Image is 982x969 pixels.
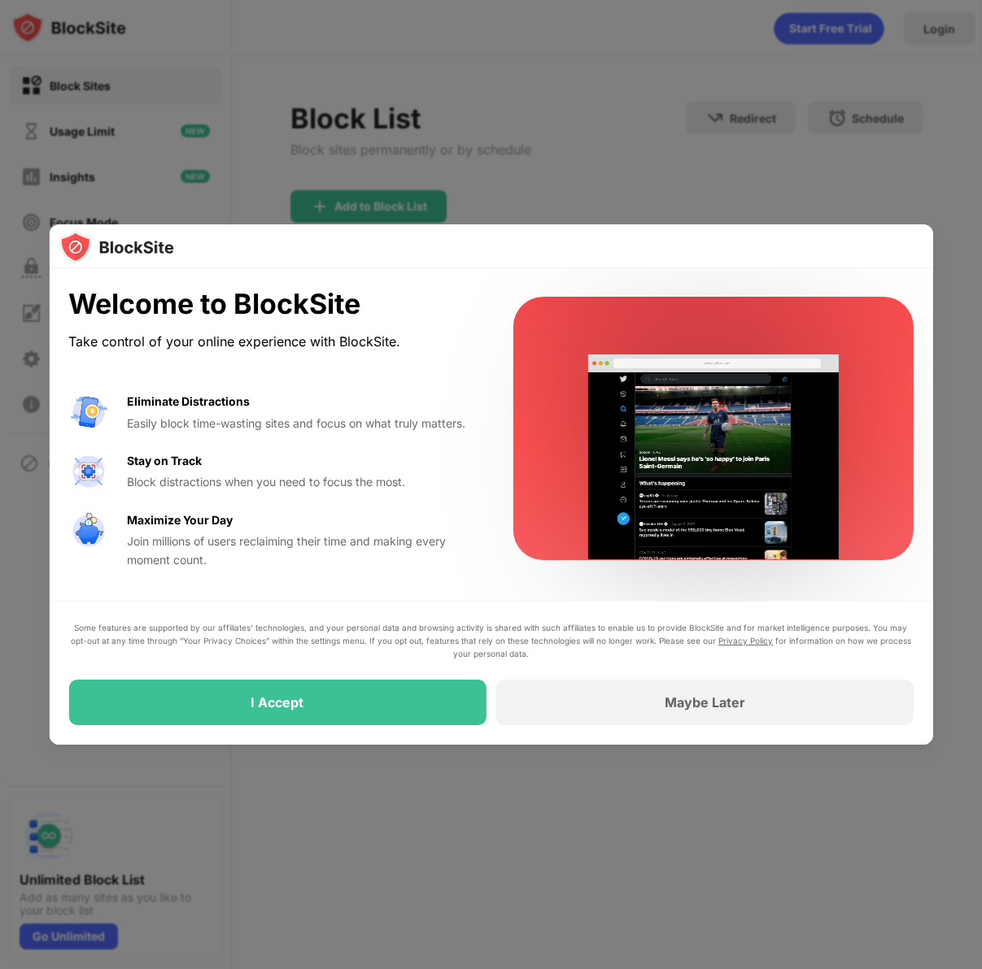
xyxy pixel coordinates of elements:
[665,694,745,710] div: Maybe Later
[127,473,474,491] div: Block distractions when you need to focus the most.
[68,330,474,354] div: Take control of your online experience with BlockSite.
[68,288,474,321] div: Welcome to BlockSite
[68,511,107,550] img: value-safe-time.svg
[68,452,107,491] img: value-focus.svg
[68,393,107,432] img: value-avoid-distractions.svg
[127,452,202,470] div: Stay on Track
[718,636,773,645] a: Privacy Policy
[68,621,913,660] div: Some features are supported by our affiliates’ technologies, and your personal data and browsing ...
[127,532,474,569] div: Join millions of users reclaiming their time and making every moment count.
[251,694,303,710] div: I Accept
[127,415,474,432] div: Easily block time-wasting sites and focus on what truly matters.
[59,231,173,263] img: logo-blocksite.svg
[127,393,250,411] div: Eliminate Distractions
[127,511,233,529] div: Maximize Your Day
